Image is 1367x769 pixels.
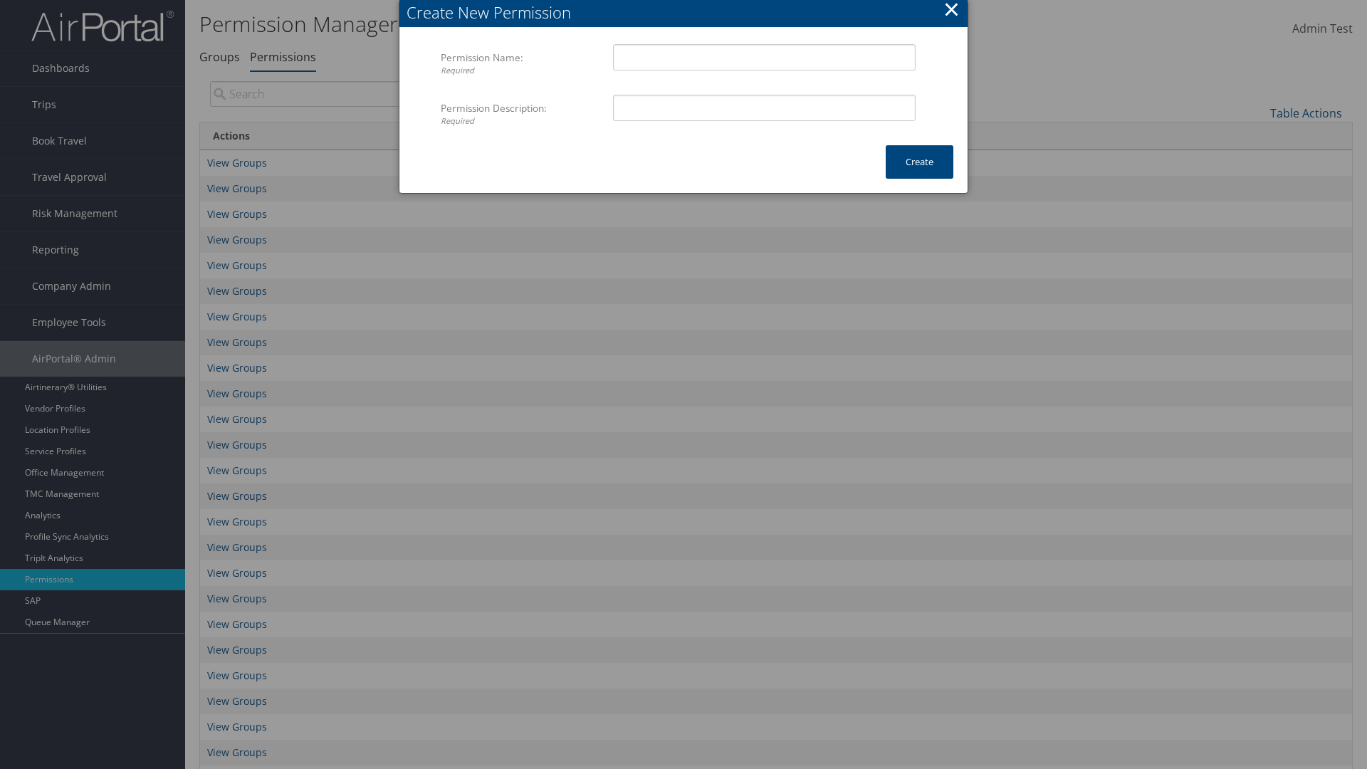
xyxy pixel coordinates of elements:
div: Required [441,65,602,77]
label: Permission Description: [441,95,602,134]
div: Required [441,115,602,127]
button: Create [886,145,953,179]
div: Create New Permission [407,1,968,23]
label: Permission Name: [441,44,602,83]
